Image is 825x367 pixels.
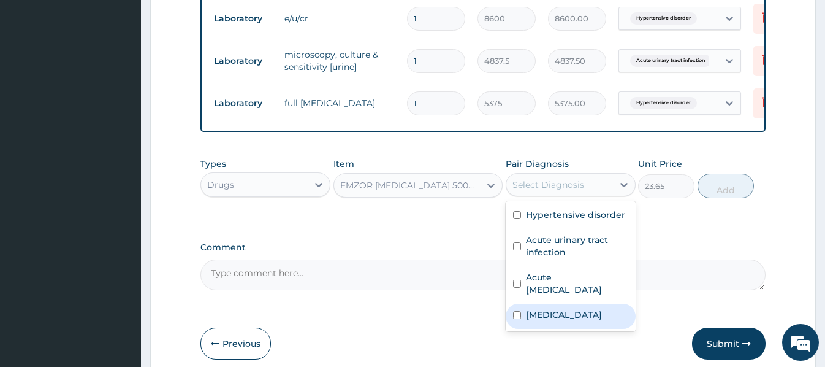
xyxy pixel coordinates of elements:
span: We're online! [71,107,169,231]
label: [MEDICAL_DATA] [526,309,602,321]
span: Hypertensive disorder [630,12,697,25]
div: Minimize live chat window [201,6,230,36]
td: Laboratory [208,7,278,30]
label: Pair Diagnosis [506,158,569,170]
img: d_794563401_company_1708531726252_794563401 [23,61,50,92]
button: Previous [200,328,271,360]
div: Select Diagnosis [512,179,584,191]
td: Laboratory [208,92,278,115]
span: Acute urinary tract infection [630,55,711,67]
td: microscopy, culture & sensitivity [urine] [278,42,401,79]
label: Acute [MEDICAL_DATA] [526,271,628,296]
textarea: Type your message and hit 'Enter' [6,240,234,283]
td: e/u/cr [278,6,401,31]
label: Unit Price [638,158,682,170]
span: Hypertensive disorder [630,97,697,109]
td: full [MEDICAL_DATA] [278,91,401,115]
label: Types [200,159,226,169]
div: Chat with us now [64,69,206,85]
label: Hypertensive disorder [526,209,625,221]
div: EMZOR [MEDICAL_DATA] 500mg [340,179,481,191]
label: Acute urinary tract infection [526,234,628,258]
button: Add [698,174,754,198]
div: Drugs [207,179,234,191]
button: Submit [692,328,766,360]
td: Laboratory [208,50,278,72]
label: Item [333,158,354,170]
label: Comment [200,242,765,253]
